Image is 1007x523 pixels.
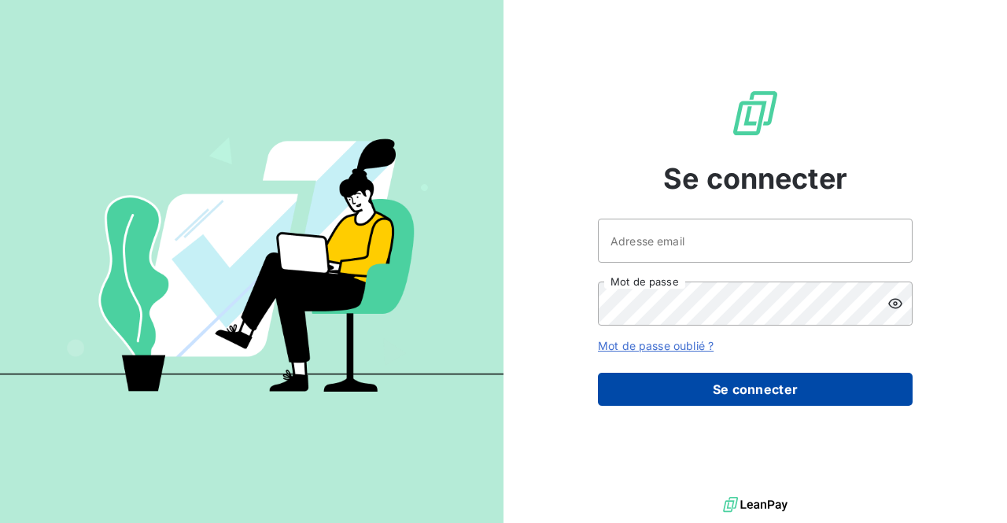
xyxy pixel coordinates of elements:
[598,373,913,406] button: Se connecter
[598,219,913,263] input: placeholder
[663,157,847,200] span: Se connecter
[598,339,714,352] a: Mot de passe oublié ?
[723,493,788,517] img: logo
[730,88,780,138] img: Logo LeanPay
